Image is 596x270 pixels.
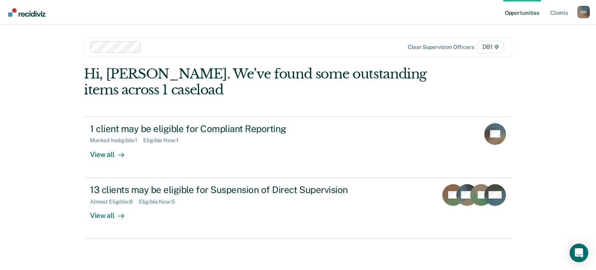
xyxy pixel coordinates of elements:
div: Clear supervision officers [408,44,474,51]
button: Profile dropdown button [577,6,590,18]
div: View all [90,205,133,220]
div: 13 clients may be eligible for Suspension of Direct Supervision [90,184,362,195]
div: Open Intercom Messenger [570,244,588,262]
span: D81 [477,41,504,53]
div: Marked Ineligible : 1 [90,137,143,144]
div: 1 client may be eligible for Compliant Reporting [90,123,362,134]
img: Recidiviz [8,8,45,17]
div: Almost Eligible : 8 [90,199,139,205]
div: View all [90,144,133,159]
div: Eligible Now : 1 [143,137,184,144]
div: Hi, [PERSON_NAME]. We’ve found some outstanding items across 1 caseload [84,66,426,98]
div: Eligible Now : 5 [139,199,181,205]
a: 13 clients may be eligible for Suspension of Direct SupervisionAlmost Eligible:8Eligible Now:5Vie... [84,178,512,239]
a: 1 client may be eligible for Compliant ReportingMarked Ineligible:1Eligible Now:1View all [84,117,512,178]
div: H H [577,6,590,18]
